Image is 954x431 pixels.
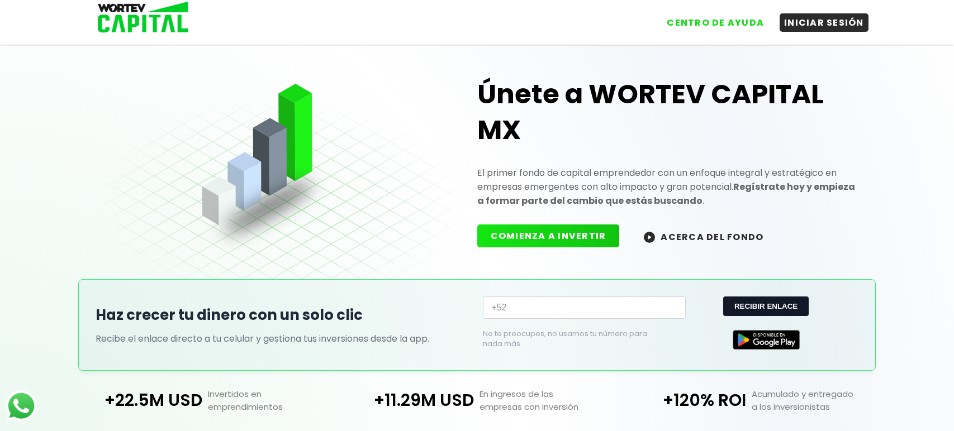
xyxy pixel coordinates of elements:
img: logos_whatsapp-icon.242b2217.svg [6,390,37,422]
p: Acumulado y entregado a los inversionistas [746,387,885,413]
p: No te preocupes, no usamos tu número para nada más. [483,329,668,349]
a: CENTRO DE AYUDA [651,5,768,32]
img: wortev-capital-acerca-del-fondo [644,232,655,243]
p: +22.5M USD [69,387,202,413]
p: Recibe el enlace directo a tu celular y gestiona tus inversiones desde la app. [96,332,472,346]
button: COMIENZA A INVERTIR [477,224,620,247]
h2: Haz crecer tu dinero con un solo clic [96,304,472,326]
p: Invertidos en emprendimientos [202,387,341,413]
img: Google Play [733,330,800,349]
h1: Únete a WORTEV CAPITAL MX [477,76,859,148]
strong: Regístrate hoy y empieza a formar parte del cambio que estás buscando [477,180,855,207]
p: +11.29M USD [341,387,474,413]
a: COMIENZA A INVERTIR [477,229,631,242]
p: El primer fondo de capital emprendedor con un enfoque integral y estratégico en empresas emergent... [477,166,859,208]
a: INICIAR SESIÓN [768,5,868,32]
p: +120% ROI [613,387,746,413]
button: RECIBIR ENLACE [723,296,809,316]
p: En ingresos de las empresas con inversión [474,387,613,413]
button: INICIAR SESIÓN [780,13,868,32]
button: ACERCA DEL FONDO [630,224,777,248]
button: CENTRO DE AYUDA [662,13,768,32]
